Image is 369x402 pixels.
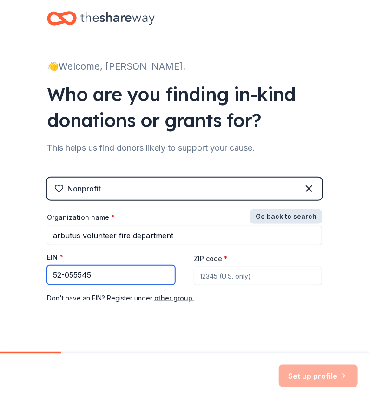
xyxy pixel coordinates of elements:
[250,209,322,224] button: Go back to search
[194,254,228,263] label: ZIP code
[47,140,322,155] div: This helps us find donors likely to support your cause.
[47,265,175,285] input: 12-3456789
[47,293,322,304] div: Don ' t have an EIN? Register under
[194,267,322,285] input: 12345 (U.S. only)
[47,213,115,222] label: Organization name
[67,183,101,194] div: Nonprofit
[47,226,322,245] input: American Red Cross
[47,59,322,74] div: 👋 Welcome, [PERSON_NAME]!
[47,81,322,133] div: Who are you finding in-kind donations or grants for?
[47,253,63,262] label: EIN
[154,293,194,304] button: other group.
